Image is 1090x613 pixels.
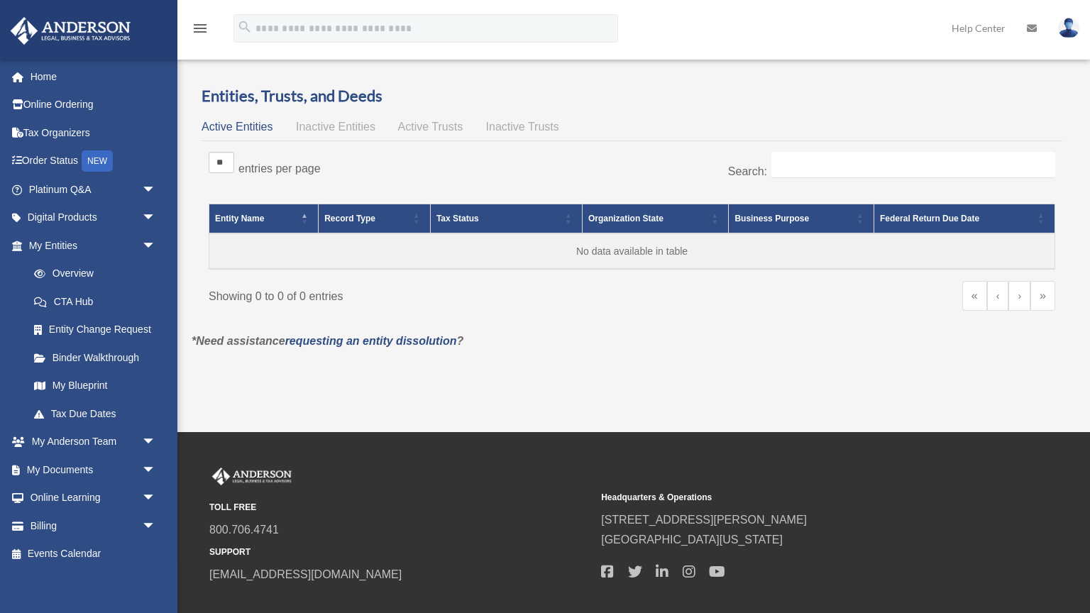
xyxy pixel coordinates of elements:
[10,231,170,260] a: My Entitiesarrow_drop_down
[324,214,375,223] span: Record Type
[209,568,402,580] a: [EMAIL_ADDRESS][DOMAIN_NAME]
[398,121,463,133] span: Active Trusts
[142,231,170,260] span: arrow_drop_down
[20,372,170,400] a: My Blueprint
[202,121,272,133] span: Active Entities
[20,343,170,372] a: Binder Walkthrough
[1058,18,1079,38] img: User Pic
[319,204,431,234] th: Record Type: Activate to sort
[209,281,622,306] div: Showing 0 to 0 of 0 entries
[10,540,177,568] a: Events Calendar
[209,524,279,536] a: 800.706.4741
[486,121,559,133] span: Inactive Trusts
[142,512,170,541] span: arrow_drop_down
[10,455,177,484] a: My Documentsarrow_drop_down
[215,214,264,223] span: Entity Name
[728,165,767,177] label: Search:
[209,204,319,234] th: Entity Name: Activate to invert sorting
[588,214,664,223] span: Organization State
[880,214,979,223] span: Federal Return Due Date
[734,214,809,223] span: Business Purpose
[238,162,321,175] label: entries per page
[10,62,177,91] a: Home
[582,204,729,234] th: Organization State: Activate to sort
[10,204,177,232] a: Digital Productsarrow_drop_down
[10,484,177,512] a: Online Learningarrow_drop_down
[729,204,874,234] th: Business Purpose: Activate to sort
[6,17,135,45] img: Anderson Advisors Platinum Portal
[601,490,983,505] small: Headquarters & Operations
[192,335,463,347] em: *Need assistance ?
[209,233,1055,269] td: No data available in table
[962,281,987,311] a: First
[20,316,170,344] a: Entity Change Request
[285,335,457,347] a: requesting an entity dissolution
[430,204,582,234] th: Tax Status: Activate to sort
[142,455,170,485] span: arrow_drop_down
[1008,281,1030,311] a: Next
[192,20,209,37] i: menu
[296,121,375,133] span: Inactive Entities
[10,118,177,147] a: Tax Organizers
[987,281,1009,311] a: Previous
[20,260,163,288] a: Overview
[10,91,177,119] a: Online Ordering
[202,85,1062,107] h3: Entities, Trusts, and Deeds
[601,514,807,526] a: [STREET_ADDRESS][PERSON_NAME]
[209,468,294,486] img: Anderson Advisors Platinum Portal
[20,399,170,428] a: Tax Due Dates
[10,175,177,204] a: Platinum Q&Aarrow_drop_down
[237,19,253,35] i: search
[142,204,170,233] span: arrow_drop_down
[209,500,591,515] small: TOLL FREE
[142,484,170,513] span: arrow_drop_down
[192,25,209,37] a: menu
[209,545,591,560] small: SUPPORT
[10,512,177,540] a: Billingarrow_drop_down
[82,150,113,172] div: NEW
[436,214,479,223] span: Tax Status
[142,175,170,204] span: arrow_drop_down
[142,428,170,457] span: arrow_drop_down
[20,287,170,316] a: CTA Hub
[1030,281,1055,311] a: Last
[10,428,177,456] a: My Anderson Teamarrow_drop_down
[10,147,177,176] a: Order StatusNEW
[874,204,1055,234] th: Federal Return Due Date: Activate to sort
[601,534,783,546] a: [GEOGRAPHIC_DATA][US_STATE]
